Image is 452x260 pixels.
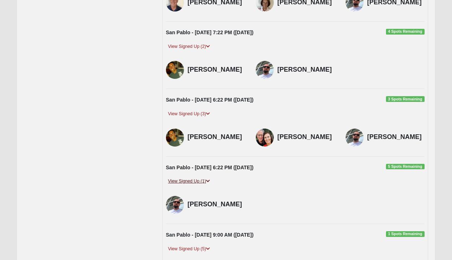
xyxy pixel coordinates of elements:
[256,129,274,147] img: Katia Ushakova
[386,96,425,102] span: 3 Spots Remaining
[346,129,364,147] img: Bill Cramer
[386,29,425,35] span: 4 Spots Remaining
[166,129,184,147] img: David Pfeffer
[188,66,245,74] h4: [PERSON_NAME]
[386,231,425,237] span: 1 Spots Remaining
[166,61,184,79] img: David Pfeffer
[367,133,425,141] h4: [PERSON_NAME]
[386,164,425,170] span: 5 Spots Remaining
[166,178,212,185] a: View Signed Up (1)
[166,30,254,35] strong: San Pablo - [DATE] 7:22 PM ([DATE])
[166,110,212,118] a: View Signed Up (3)
[188,133,245,141] h4: [PERSON_NAME]
[188,201,245,209] h4: [PERSON_NAME]
[166,245,212,253] a: View Signed Up (5)
[256,61,274,79] img: Bill Cramer
[166,232,254,238] strong: San Pablo - [DATE] 9:00 AM ([DATE])
[277,133,335,141] h4: [PERSON_NAME]
[166,196,184,214] img: Bill Cramer
[166,43,212,50] a: View Signed Up (2)
[277,66,335,74] h4: [PERSON_NAME]
[166,97,254,103] strong: San Pablo - [DATE] 6:22 PM ([DATE])
[166,165,254,170] strong: San Pablo - [DATE] 6:22 PM ([DATE])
